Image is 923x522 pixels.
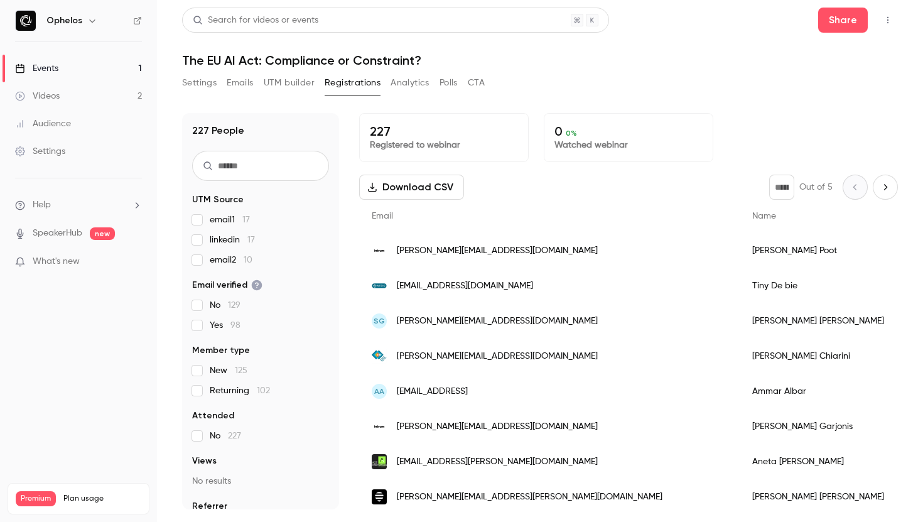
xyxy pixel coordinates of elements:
span: 98 [230,321,240,330]
img: ebf.eu [372,349,387,364]
img: mediq.com [372,278,387,293]
div: [PERSON_NAME] Garjonis [740,409,897,444]
span: Plan usage [63,494,141,504]
span: Name [752,212,776,220]
span: UTM Source [192,193,244,206]
h1: The EU AI Act: Compliance or Constraint? [182,53,898,68]
p: No results [192,475,329,487]
button: UTM builder [264,73,315,93]
span: Returning [210,384,270,397]
span: No [210,430,241,442]
p: Watched webinar [554,139,703,151]
li: help-dropdown-opener [15,198,142,212]
span: [EMAIL_ADDRESS][PERSON_NAME][DOMAIN_NAME] [397,455,598,469]
button: Settings [182,73,217,93]
span: Referrer [192,500,227,513]
div: Search for videos or events [193,14,318,27]
div: Settings [15,145,65,158]
span: Yes [210,319,240,332]
span: 10 [244,256,252,264]
p: 227 [370,124,518,139]
span: Email verified [192,279,262,291]
button: Analytics [391,73,429,93]
img: humblebee.se [372,489,387,504]
span: AA [374,386,384,397]
p: Registered to webinar [370,139,518,151]
span: email2 [210,254,252,266]
div: [PERSON_NAME] [PERSON_NAME] [740,479,897,514]
span: Help [33,198,51,212]
span: 17 [242,215,250,224]
img: intrum.com [372,243,387,258]
img: intrum.com [372,419,387,434]
span: 129 [228,301,240,310]
span: Premium [16,491,56,506]
img: Ophelos [16,11,36,31]
span: Email [372,212,393,220]
button: CTA [468,73,485,93]
div: Videos [15,90,60,102]
span: 125 [235,366,247,375]
div: Audience [15,117,71,130]
h6: Ophelos [46,14,82,27]
span: 102 [257,386,270,395]
span: [EMAIL_ADDRESS] [397,385,468,398]
span: new [90,227,115,240]
div: Tiny De bie [740,268,897,303]
div: [PERSON_NAME] Chiarini [740,339,897,374]
span: 0 % [566,129,577,138]
button: Polls [440,73,458,93]
span: email1 [210,214,250,226]
button: Share [818,8,868,33]
p: Out of 5 [799,181,833,193]
button: Registrations [325,73,381,93]
span: linkedin [210,234,255,246]
div: Events [15,62,58,75]
div: Ammar Albar [740,374,897,409]
span: [PERSON_NAME][EMAIL_ADDRESS][DOMAIN_NAME] [397,420,598,433]
span: No [210,299,240,312]
span: SG [374,315,385,327]
div: Aneta [PERSON_NAME] [740,444,897,479]
div: [PERSON_NAME] Poot [740,233,897,268]
button: Emails [227,73,253,93]
span: Member type [192,344,250,357]
iframe: Noticeable Trigger [127,256,142,268]
button: Download CSV [359,175,464,200]
span: [PERSON_NAME][EMAIL_ADDRESS][DOMAIN_NAME] [397,244,598,258]
h1: 227 People [192,123,244,138]
span: 17 [247,236,255,244]
span: [PERSON_NAME][EMAIL_ADDRESS][DOMAIN_NAME] [397,350,598,363]
a: SpeakerHub [33,227,82,240]
p: 0 [554,124,703,139]
img: ace-alternatives.com [372,454,387,469]
span: 227 [228,432,241,440]
span: Views [192,455,217,467]
span: [PERSON_NAME][EMAIL_ADDRESS][DOMAIN_NAME] [397,315,598,328]
span: Attended [192,410,234,422]
span: New [210,364,247,377]
div: [PERSON_NAME] [PERSON_NAME] [740,303,897,339]
span: [PERSON_NAME][EMAIL_ADDRESS][PERSON_NAME][DOMAIN_NAME] [397,491,662,504]
span: [EMAIL_ADDRESS][DOMAIN_NAME] [397,280,533,293]
button: Next page [873,175,898,200]
span: What's new [33,255,80,268]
